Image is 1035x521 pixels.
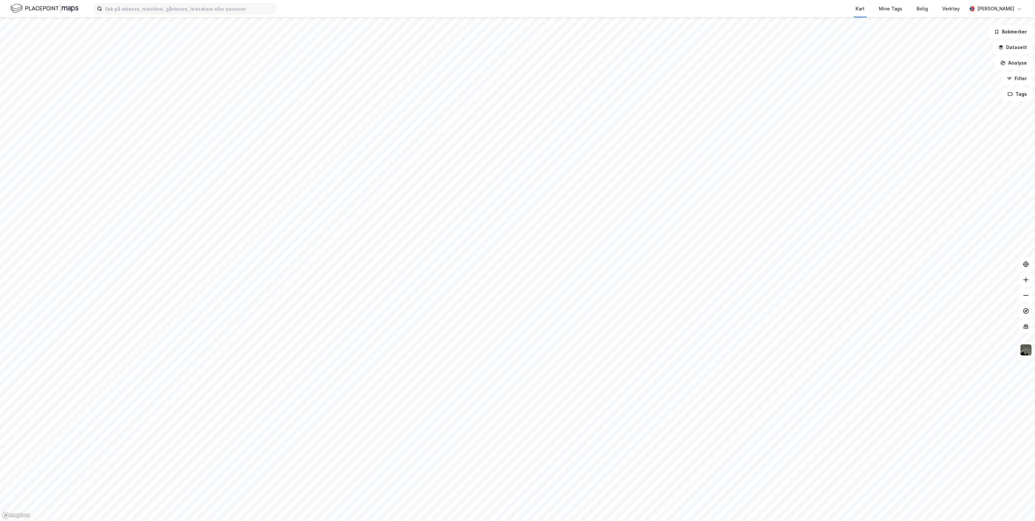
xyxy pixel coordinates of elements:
[989,25,1032,38] button: Bokmerker
[1001,72,1032,85] button: Filter
[102,4,275,14] input: Søk på adresse, matrikkel, gårdeiere, leietakere eller personer
[977,5,1014,13] div: [PERSON_NAME]
[856,5,865,13] div: Kart
[993,41,1032,54] button: Datasett
[879,5,902,13] div: Mine Tags
[1002,88,1032,101] button: Tags
[10,3,79,14] img: logo.f888ab2527a4732fd821a326f86c7f29.svg
[917,5,928,13] div: Bolig
[1003,490,1035,521] iframe: Chat Widget
[1020,344,1032,356] img: 9k=
[2,512,30,519] a: Mapbox homepage
[995,56,1032,69] button: Analyse
[942,5,960,13] div: Verktøy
